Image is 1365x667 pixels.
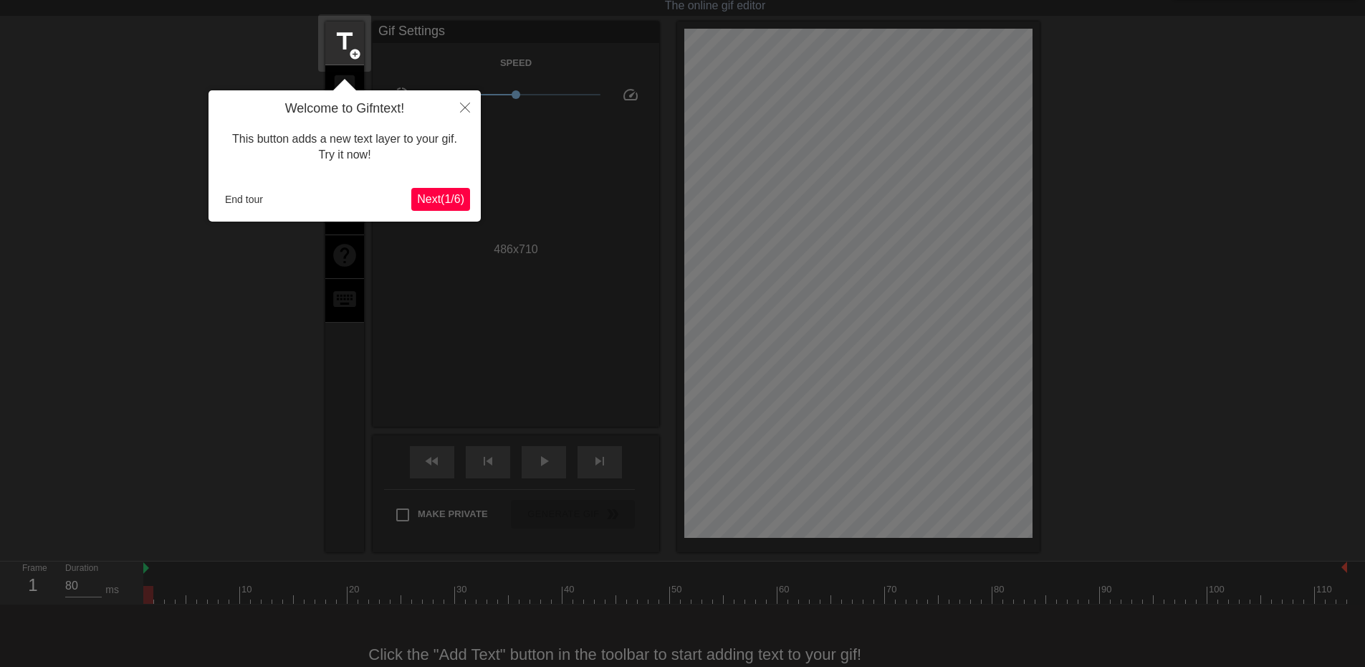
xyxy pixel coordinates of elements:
[219,101,470,117] h4: Welcome to Gifntext!
[219,117,470,178] div: This button adds a new text layer to your gif. Try it now!
[449,90,481,123] button: Close
[411,188,470,211] button: Next
[417,193,464,205] span: Next ( 1 / 6 )
[219,189,269,210] button: End tour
